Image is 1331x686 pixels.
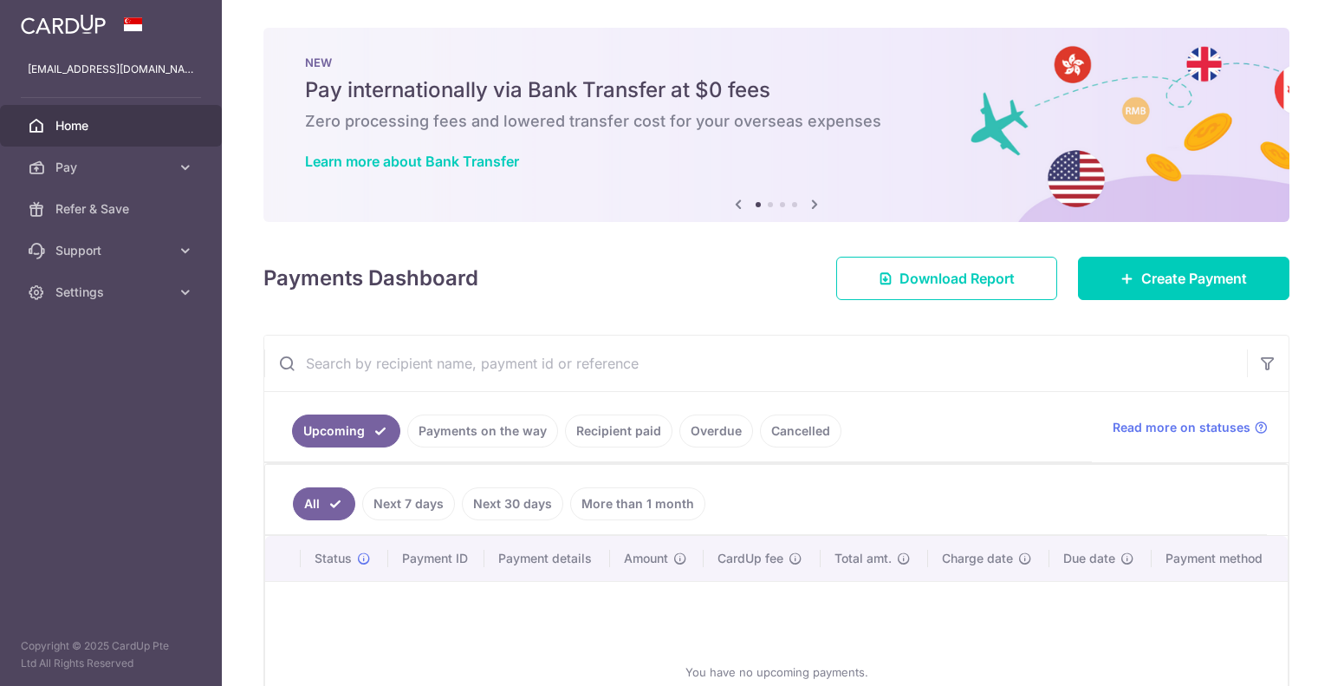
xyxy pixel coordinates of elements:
[305,153,519,170] a: Learn more about Bank Transfer
[55,159,170,176] span: Pay
[484,536,610,581] th: Payment details
[55,242,170,259] span: Support
[565,415,672,448] a: Recipient paid
[315,550,352,567] span: Status
[362,487,455,520] a: Next 7 days
[264,336,1247,391] input: Search by recipient name, payment id or reference
[1078,257,1289,300] a: Create Payment
[1152,536,1288,581] th: Payment method
[263,263,478,294] h4: Payments Dashboard
[55,117,170,134] span: Home
[836,257,1057,300] a: Download Report
[292,415,400,448] a: Upcoming
[834,550,892,567] span: Total amt.
[570,487,705,520] a: More than 1 month
[717,550,783,567] span: CardUp fee
[624,550,668,567] span: Amount
[55,200,170,218] span: Refer & Save
[462,487,563,520] a: Next 30 days
[388,536,485,581] th: Payment ID
[679,415,753,448] a: Overdue
[1063,550,1115,567] span: Due date
[1141,268,1247,289] span: Create Payment
[899,268,1015,289] span: Download Report
[1113,419,1250,436] span: Read more on statuses
[407,415,558,448] a: Payments on the way
[28,61,194,78] p: [EMAIL_ADDRESS][DOMAIN_NAME]
[305,111,1248,132] h6: Zero processing fees and lowered transfer cost for your overseas expenses
[305,56,1248,69] p: NEW
[21,14,106,35] img: CardUp
[55,284,170,301] span: Settings
[1113,419,1268,436] a: Read more on statuses
[305,76,1248,104] h5: Pay internationally via Bank Transfer at $0 fees
[263,28,1289,222] img: Bank transfer banner
[293,487,355,520] a: All
[942,550,1013,567] span: Charge date
[760,415,841,448] a: Cancelled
